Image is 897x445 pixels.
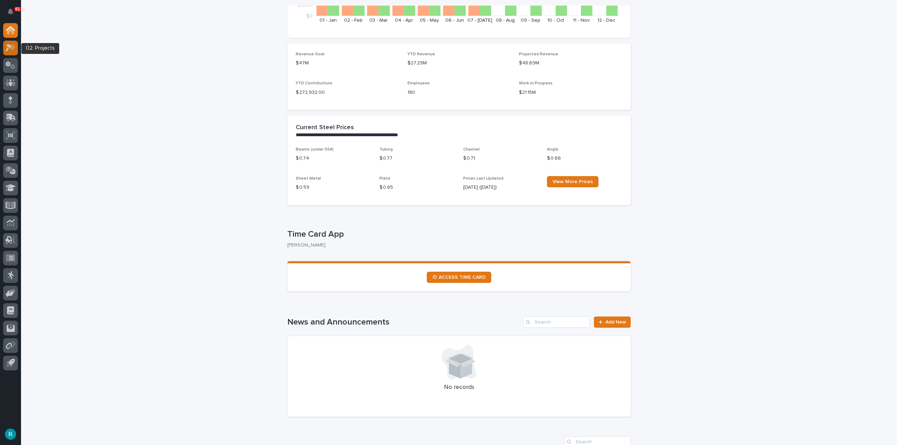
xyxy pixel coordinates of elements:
[296,52,324,56] span: Revenue Goal
[306,14,313,19] tspan: $0
[408,52,435,56] span: YTD Revenue
[547,176,598,187] a: View More Prices
[320,18,337,23] text: 01 - Jan
[519,60,622,67] p: $48.69M
[463,155,539,162] p: $ 0.71
[432,275,486,280] span: ⏲ ACCESS TIME CARD
[296,124,354,132] h2: Current Steel Prices
[15,7,20,12] p: 61
[605,320,626,325] span: Add New
[547,18,564,23] text: 10 - Oct
[445,18,464,23] text: 06 - Jun
[296,176,321,181] span: Sheet Metal
[296,81,333,85] span: YTD Contributions
[287,317,520,327] h1: News and Announcements
[597,18,615,23] text: 12 - Dec
[296,384,622,391] p: No records
[467,18,492,23] text: 07 - [DATE]
[547,147,559,152] span: Angle
[296,147,334,152] span: Beams (under 55#)
[379,147,393,152] span: Tubing
[296,89,399,96] p: $ 272,932.00
[521,18,540,23] text: 09 - Sep
[287,242,625,248] p: [PERSON_NAME]
[519,52,558,56] span: Projected Revenue
[395,18,413,23] text: 04 - Apr
[519,89,622,96] p: $21.15M
[3,4,18,19] button: Notifications
[427,272,491,283] a: ⏲ ACCESS TIME CARD
[594,317,631,328] a: Add New
[463,184,539,191] p: [DATE] ([DATE])
[496,18,515,23] text: 08 - Aug
[3,427,18,441] button: users-avatar
[298,2,313,7] tspan: $550K
[296,184,371,191] p: $ 0.59
[379,176,390,181] span: Plate
[379,184,455,191] p: $ 0.65
[408,81,430,85] span: Employees
[463,147,480,152] span: Channel
[9,8,18,20] div: Notifications61
[547,155,622,162] p: $ 0.66
[420,18,439,23] text: 05 - May
[369,18,388,23] text: 03 - Mar
[408,89,511,96] p: 180
[296,155,371,162] p: $ 0.74
[287,229,628,239] p: Time Card App
[296,60,399,67] p: $47M
[344,18,363,23] text: 02 - Feb
[463,176,504,181] span: Prices Last Updated
[379,155,455,162] p: $ 0.77
[408,60,511,67] p: $27.29M
[519,81,553,85] span: Work in Progress
[523,317,590,328] input: Search
[573,18,590,23] text: 11 - Nov
[553,179,593,184] span: View More Prices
